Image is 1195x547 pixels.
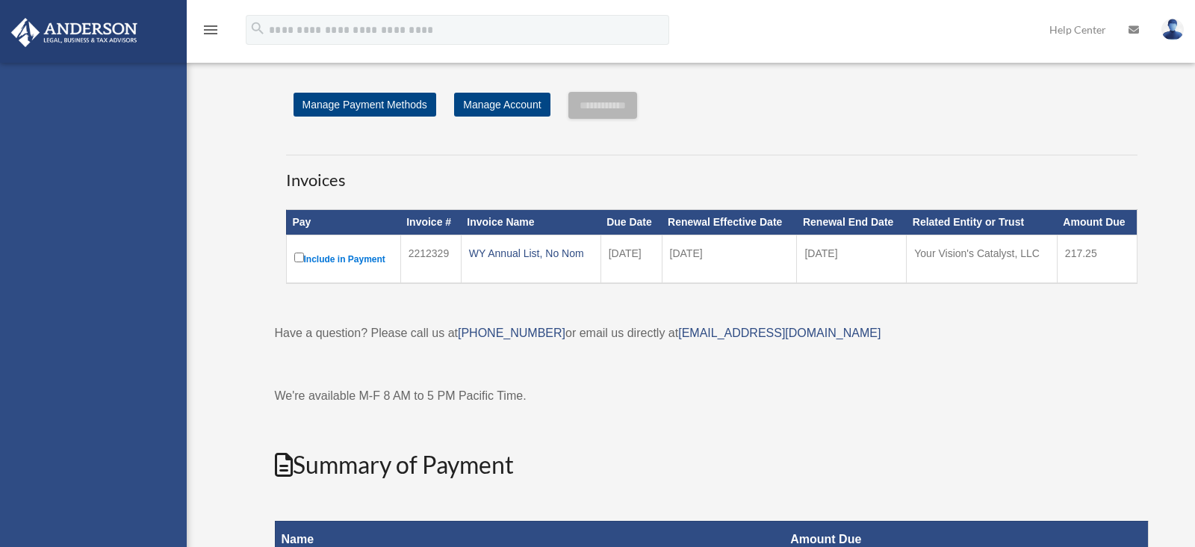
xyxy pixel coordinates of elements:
th: Invoice Name [461,210,600,235]
a: [PHONE_NUMBER] [458,327,565,339]
a: menu [202,26,220,39]
p: Have a question? Please call us at or email us directly at [275,323,1149,344]
th: Renewal End Date [797,210,907,235]
label: Include in Payment [294,250,393,268]
td: [DATE] [600,235,662,284]
td: [DATE] [797,235,907,284]
th: Invoice # [400,210,461,235]
h3: Invoices [286,155,1137,192]
a: [EMAIL_ADDRESS][DOMAIN_NAME] [678,327,881,339]
td: 2212329 [400,235,461,284]
a: Manage Account [454,93,550,117]
input: Include in Payment [294,253,304,262]
th: Pay [286,210,400,235]
i: search [249,20,266,37]
td: Your Vision's Catalyst, LLC [907,235,1058,284]
td: [DATE] [662,235,797,284]
td: 217.25 [1057,235,1137,284]
h2: Summary of Payment [275,448,1149,482]
a: Manage Payment Methods [294,93,436,117]
img: Anderson Advisors Platinum Portal [7,18,142,47]
th: Renewal Effective Date [662,210,797,235]
div: WY Annual List, No Nom [469,243,593,264]
p: We're available M-F 8 AM to 5 PM Pacific Time. [275,386,1149,407]
th: Amount Due [1057,210,1137,235]
i: menu [202,21,220,39]
th: Related Entity or Trust [907,210,1058,235]
th: Due Date [600,210,662,235]
img: User Pic [1161,19,1184,40]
